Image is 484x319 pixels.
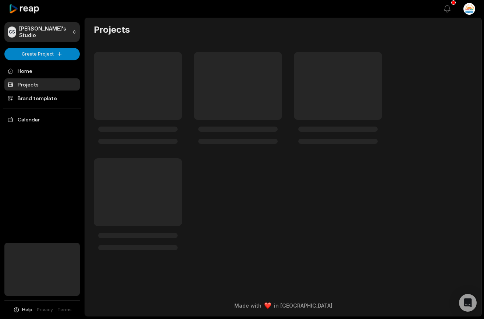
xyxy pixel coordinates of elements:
[8,26,16,38] div: CS
[459,294,477,312] div: Open Intercom Messenger
[94,24,130,36] h2: Projects
[4,92,80,104] a: Brand template
[4,113,80,125] a: Calendar
[92,302,475,309] div: Made with in [GEOGRAPHIC_DATA]
[22,306,32,313] span: Help
[13,306,32,313] button: Help
[57,306,72,313] a: Terms
[264,302,271,309] img: heart emoji
[4,78,80,91] a: Projects
[19,25,69,39] p: [PERSON_NAME]'s Studio
[37,306,53,313] a: Privacy
[4,48,80,60] button: Create Project
[4,65,80,77] a: Home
